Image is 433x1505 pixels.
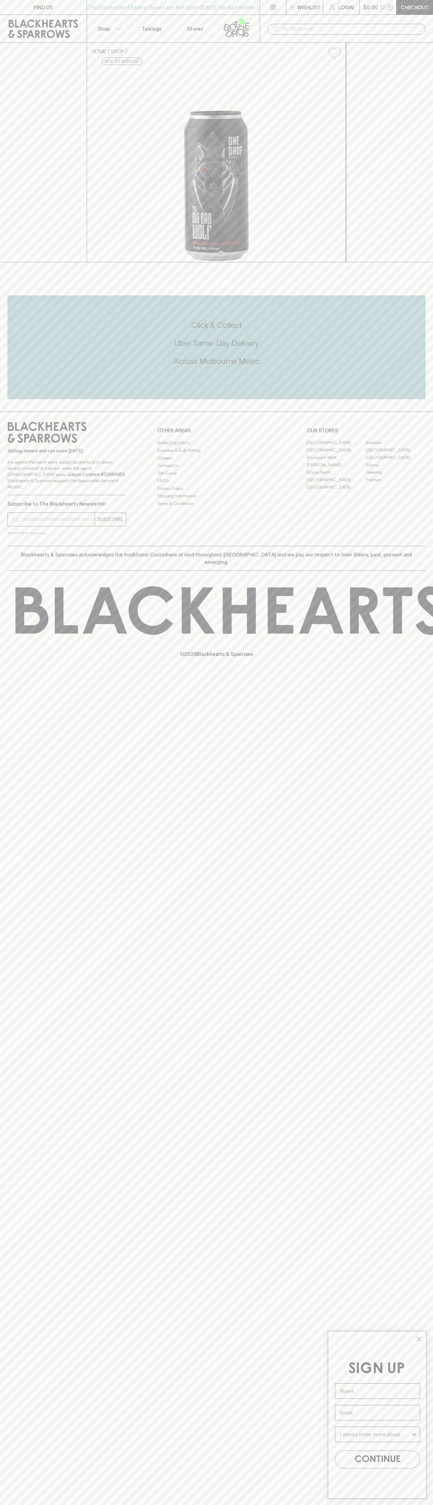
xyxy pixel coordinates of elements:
a: Terms & Conditions [157,500,276,507]
a: Shipping Information [157,492,276,500]
a: Geelong [366,469,426,476]
h5: Uber Same-Day Delivery [7,338,426,348]
p: Shop [98,25,110,33]
a: Bottle Drop FAQ's [157,439,276,447]
p: OTHER AREAS [157,427,276,434]
p: Wishlist [297,4,321,11]
a: FAQ's [157,477,276,485]
button: Add to wishlist [102,58,142,65]
input: e.g. jane@blackheartsandsparrows.com.au [12,514,95,524]
a: [GEOGRAPHIC_DATA] [307,476,366,484]
a: Braddon [366,439,426,447]
a: Privacy Policy [157,485,276,492]
a: Gift Cards [157,469,276,477]
a: [PERSON_NAME] [307,461,366,469]
p: FIND US [34,4,53,11]
p: Blackhearts & Sparrows acknowledges the traditional Custodians of land throughout [GEOGRAPHIC_DAT... [12,551,421,566]
input: Try "Pinot noir" [282,24,421,34]
p: Tastings [142,25,162,33]
input: Name [335,1383,420,1399]
a: Fitzroy [366,461,426,469]
a: [GEOGRAPHIC_DATA] [307,484,366,491]
p: Subscribe to The Blackhearts Newsletter [7,500,126,508]
a: Careers [157,454,276,462]
strong: Liquor License #32064953 [68,472,125,477]
input: Email [335,1405,420,1420]
a: Fitzroy North [307,469,366,476]
img: 77644.png [87,63,346,262]
a: Tastings [130,15,173,42]
div: Call to action block [7,295,426,399]
h5: Across Melbourne Metro [7,356,426,366]
button: SUBSCRIBE [95,513,126,526]
a: Business & Bulk Gifting [157,447,276,454]
button: Add to wishlist [326,45,343,61]
p: SUBSCRIBE [97,516,123,523]
p: It is against the law to sell or supply alcohol to, or to obtain alcohol on behalf of a person un... [7,459,126,490]
p: 0 [388,6,391,9]
p: Login [338,4,354,11]
div: FLYOUT Form [322,1325,433,1505]
button: Show Options [411,1427,417,1442]
p: OUR STORES [307,427,426,434]
h5: Click & Collect [7,320,426,330]
button: Shop [87,15,130,42]
p: Stores [187,25,203,33]
p: $0.00 [363,4,378,11]
p: Checkout [401,4,429,11]
a: Prahran [366,476,426,484]
a: [GEOGRAPHIC_DATA] [366,447,426,454]
a: [GEOGRAPHIC_DATA] [366,454,426,461]
a: Stores [173,15,217,42]
a: [GEOGRAPHIC_DATA] [307,447,366,454]
p: We will never spam you [7,530,126,536]
a: SHOP [111,49,124,54]
input: I wanna know more about... [340,1427,411,1442]
button: Close dialog [414,1333,424,1344]
a: Brunswick West [307,454,366,461]
a: [GEOGRAPHIC_DATA] [307,439,366,447]
a: Contact Us [157,462,276,469]
button: CONTINUE [335,1450,420,1468]
p: Sibling owned and run since [DATE] [7,448,126,454]
span: SIGN UP [348,1362,405,1376]
a: HOME [92,49,106,54]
